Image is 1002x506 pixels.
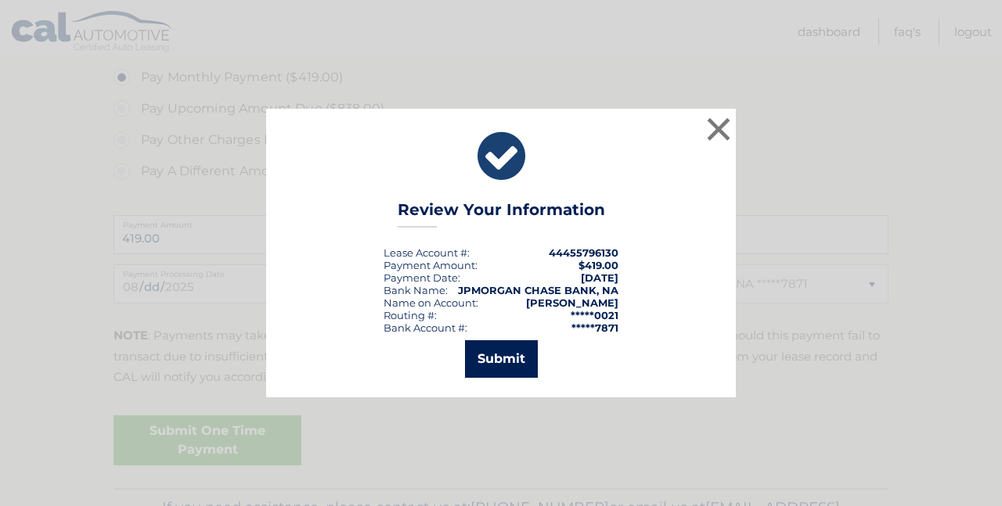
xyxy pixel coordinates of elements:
span: $419.00 [578,259,618,271]
div: Routing #: [384,309,437,321]
div: Name on Account: [384,296,478,309]
strong: 44455796130 [549,246,618,259]
button: Submit [465,340,538,378]
div: : [384,271,460,284]
button: × [703,113,734,145]
span: [DATE] [581,271,618,284]
div: Lease Account #: [384,246,470,259]
h3: Review Your Information [398,200,605,228]
div: Bank Name: [384,284,448,296]
div: Payment Amount: [384,259,478,271]
span: Payment Date [384,271,458,284]
div: Bank Account #: [384,321,467,334]
strong: JPMORGAN CHASE BANK, NA [458,284,618,296]
strong: [PERSON_NAME] [526,296,618,309]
